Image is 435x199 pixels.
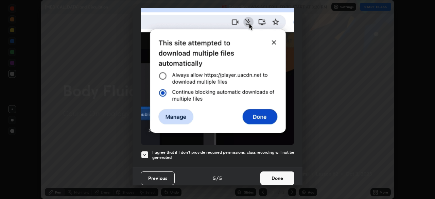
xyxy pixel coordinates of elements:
h4: 5 [213,175,216,182]
h4: 5 [219,175,222,182]
h5: I agree that if I don't provide required permissions, class recording will not be generated [152,150,294,160]
button: Previous [141,171,175,185]
button: Done [260,171,294,185]
h4: / [216,175,219,182]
